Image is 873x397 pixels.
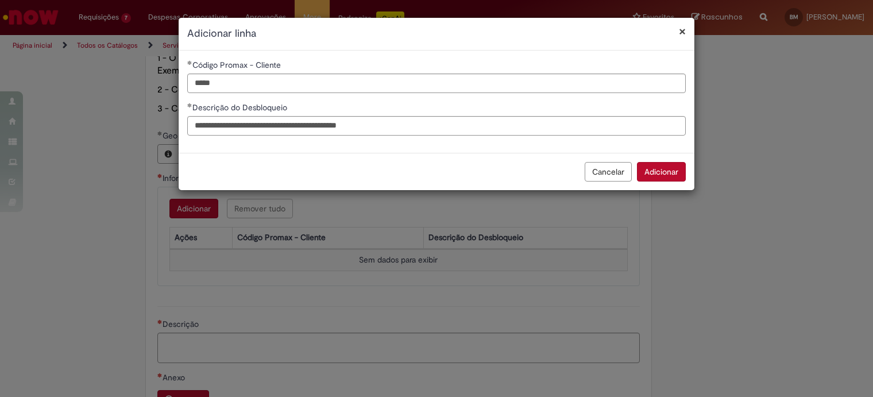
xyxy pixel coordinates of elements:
[679,25,686,37] button: Fechar modal
[585,162,632,182] button: Cancelar
[192,102,289,113] span: Descrição do Desbloqueio
[192,60,283,70] span: Código Promax - Cliente
[187,26,686,41] h2: Adicionar linha
[187,116,686,136] input: Descrição do Desbloqueio
[187,60,192,65] span: Obrigatório Preenchido
[637,162,686,182] button: Adicionar
[187,74,686,93] input: Código Promax - Cliente
[187,103,192,107] span: Obrigatório Preenchido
